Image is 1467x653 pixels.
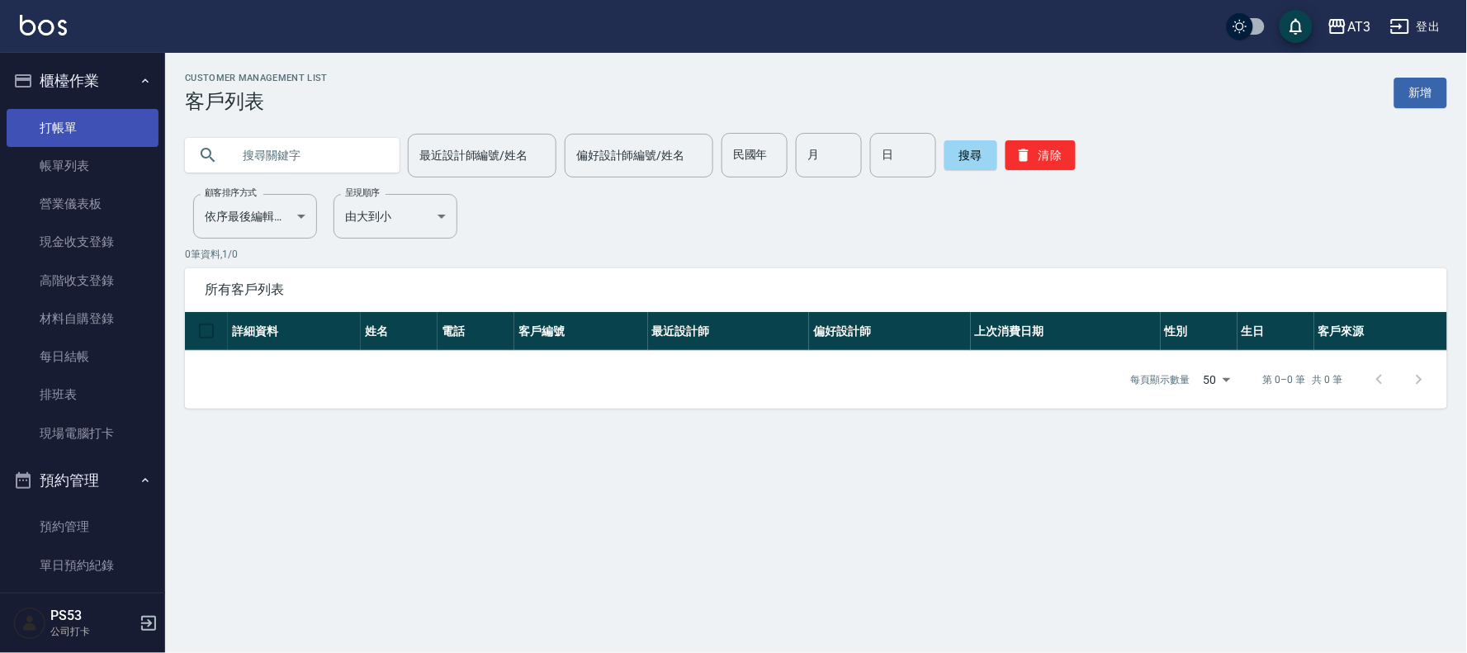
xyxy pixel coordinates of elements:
button: 清除 [1006,140,1076,170]
th: 生日 [1237,312,1314,351]
a: 現場電腦打卡 [7,414,159,452]
th: 詳細資料 [228,312,361,351]
a: 新增 [1394,78,1447,108]
input: 搜尋關鍵字 [231,133,386,177]
th: 最近設計師 [648,312,810,351]
a: 單週預約紀錄 [7,584,159,622]
a: 營業儀表板 [7,185,159,223]
a: 每日結帳 [7,338,159,376]
th: 性別 [1161,312,1237,351]
p: 每頁顯示數量 [1131,372,1190,387]
div: 由大到小 [334,194,457,239]
th: 偏好設計師 [809,312,971,351]
th: 姓名 [361,312,438,351]
a: 排班表 [7,376,159,414]
button: 登出 [1384,12,1447,42]
a: 材料自購登錄 [7,300,159,338]
div: 50 [1197,357,1237,402]
a: 現金收支登錄 [7,223,159,261]
img: Person [13,607,46,640]
div: 依序最後編輯時間 [193,194,317,239]
a: 單日預約紀錄 [7,547,159,584]
label: 呈現順序 [345,187,380,199]
p: 公司打卡 [50,624,135,639]
th: 電話 [438,312,514,351]
a: 高階收支登錄 [7,262,159,300]
th: 上次消費日期 [971,312,1161,351]
span: 所有客戶列表 [205,282,1427,298]
button: 預約管理 [7,459,159,502]
h5: PS53 [50,608,135,624]
h3: 客戶列表 [185,90,328,113]
a: 預約管理 [7,508,159,546]
button: 搜尋 [944,140,997,170]
button: 櫃檯作業 [7,59,159,102]
button: save [1280,10,1313,43]
th: 客戶編號 [514,312,647,351]
th: 客戶來源 [1314,312,1447,351]
a: 帳單列表 [7,147,159,185]
p: 第 0–0 筆 共 0 筆 [1263,372,1343,387]
button: AT3 [1321,10,1377,44]
h2: Customer Management List [185,73,328,83]
img: Logo [20,15,67,35]
p: 0 筆資料, 1 / 0 [185,247,1447,262]
a: 打帳單 [7,109,159,147]
label: 顧客排序方式 [205,187,257,199]
div: AT3 [1347,17,1370,37]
